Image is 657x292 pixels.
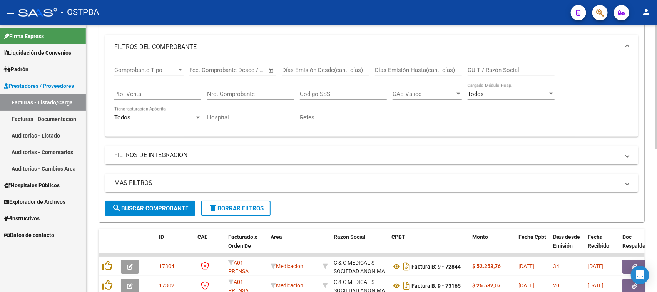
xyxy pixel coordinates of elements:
strong: Factura B: 9 - 73165 [411,283,461,289]
div: FILTROS DEL COMPROBANTE [105,59,638,137]
span: Buscar Comprobante [112,205,188,212]
datatable-header-cell: Fecha Cpbt [515,229,550,263]
input: Start date [189,67,214,74]
i: Descargar documento [401,260,411,273]
span: A01 - PRENSA [228,260,249,275]
span: Comprobante Tipo [114,67,177,74]
mat-icon: person [642,7,651,17]
span: CAE Válido [393,91,455,97]
datatable-header-cell: Facturado x Orden De [225,229,267,263]
mat-icon: search [112,203,121,213]
span: Prestadores / Proveedores [4,82,74,90]
span: Fecha Recibido [588,234,609,249]
datatable-header-cell: Razón Social [331,229,388,263]
span: Monto [472,234,488,240]
span: Explorador de Archivos [4,198,65,206]
span: [DATE] [588,282,604,289]
span: 17304 [159,263,174,269]
datatable-header-cell: Fecha Recibido [585,229,619,263]
span: Area [271,234,282,240]
span: CPBT [391,234,405,240]
strong: $ 26.582,07 [472,282,501,289]
div: 30707174702 [334,258,385,275]
span: Medicacion [271,263,303,269]
datatable-header-cell: Días desde Emisión [550,229,585,263]
div: Open Intercom Messenger [631,266,649,284]
span: Razón Social [334,234,366,240]
mat-panel-title: FILTROS DEL COMPROBANTE [114,43,620,51]
span: - OSTPBA [61,4,99,21]
mat-expansion-panel-header: MAS FILTROS [105,174,638,192]
button: Buscar Comprobante [105,201,195,216]
span: Firma Express [4,32,44,40]
span: 34 [553,263,559,269]
strong: $ 52.253,76 [472,263,501,269]
span: Borrar Filtros [208,205,264,212]
datatable-header-cell: CAE [194,229,225,263]
button: Open calendar [267,66,276,75]
datatable-header-cell: ID [156,229,194,263]
span: [DATE] [588,263,604,269]
span: [DATE] [518,263,534,269]
mat-icon: delete [208,203,217,213]
input: End date [221,67,259,74]
datatable-header-cell: Monto [469,229,515,263]
span: Liquidación de Convenios [4,49,71,57]
span: ID [159,234,164,240]
span: [DATE] [518,282,534,289]
strong: Factura B: 9 - 72844 [411,263,461,270]
span: Todos [468,91,484,97]
span: 20 [553,282,559,289]
div: C & C MEDICAL S SOCIEDAD ANONIMA [334,258,385,276]
i: Descargar documento [401,280,411,292]
span: Hospitales Públicos [4,181,60,190]
mat-expansion-panel-header: FILTROS DEL COMPROBANTE [105,35,638,59]
span: CAE [197,234,207,240]
span: Datos de contacto [4,231,54,239]
mat-panel-title: MAS FILTROS [114,179,620,187]
span: Fecha Cpbt [518,234,546,240]
mat-icon: menu [6,7,15,17]
span: Todos [114,114,130,121]
button: Borrar Filtros [201,201,271,216]
mat-expansion-panel-header: FILTROS DE INTEGRACION [105,146,638,164]
span: Padrón [4,65,28,74]
datatable-header-cell: Area [267,229,319,263]
span: Días desde Emisión [553,234,580,249]
span: Instructivos [4,214,40,223]
span: 17302 [159,282,174,289]
span: Medicacion [271,282,303,289]
datatable-header-cell: CPBT [388,229,469,263]
mat-panel-title: FILTROS DE INTEGRACION [114,151,620,159]
span: Doc Respaldatoria [622,234,657,249]
span: Facturado x Orden De [228,234,257,249]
